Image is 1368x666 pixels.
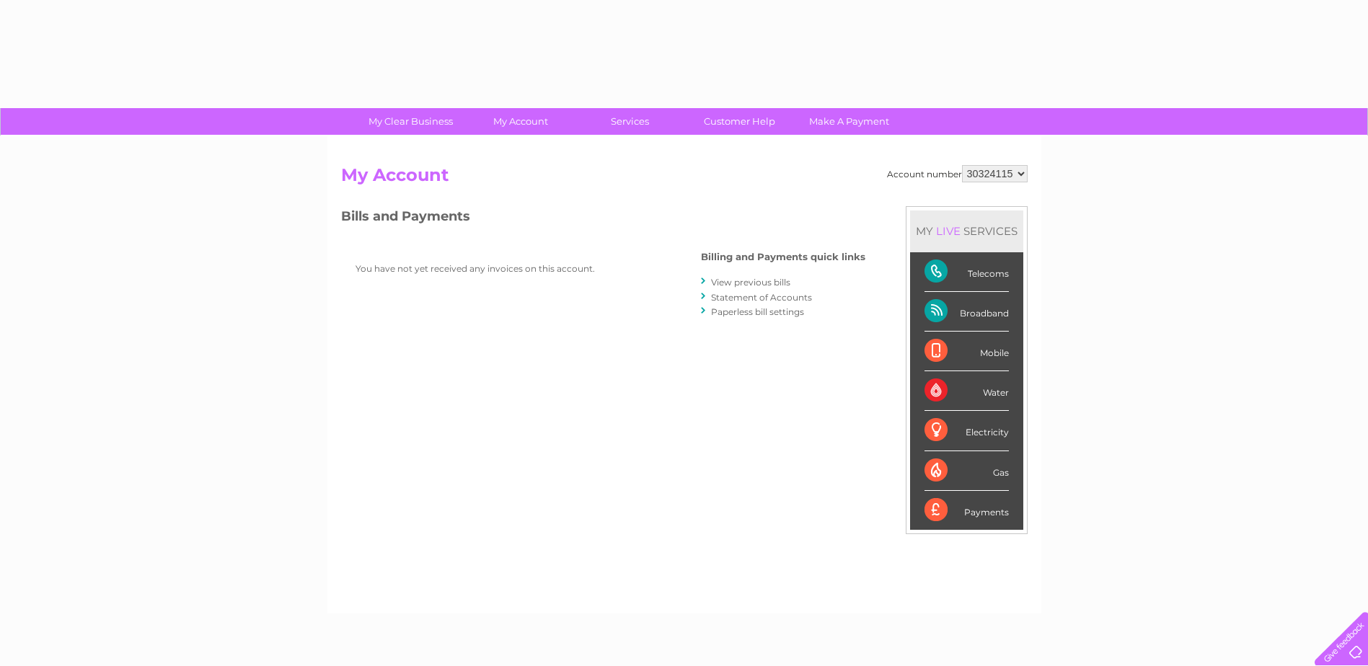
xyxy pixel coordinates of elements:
a: Make A Payment [790,108,909,135]
div: LIVE [933,224,963,238]
div: Account number [887,165,1028,182]
h2: My Account [341,165,1028,192]
div: Payments [924,491,1009,530]
a: My Account [461,108,580,135]
div: Water [924,371,1009,411]
div: Broadband [924,292,1009,332]
a: My Clear Business [351,108,470,135]
p: You have not yet received any invoices on this account. [356,262,644,275]
a: View previous bills [711,277,790,288]
a: Paperless bill settings [711,306,804,317]
div: Electricity [924,411,1009,450]
a: Services [570,108,689,135]
div: Gas [924,451,1009,491]
h3: Bills and Payments [341,206,865,231]
h4: Billing and Payments quick links [701,252,865,262]
a: Statement of Accounts [711,292,812,303]
div: Telecoms [924,252,1009,292]
div: MY SERVICES [910,210,1023,252]
div: Mobile [924,332,1009,371]
a: Customer Help [680,108,799,135]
